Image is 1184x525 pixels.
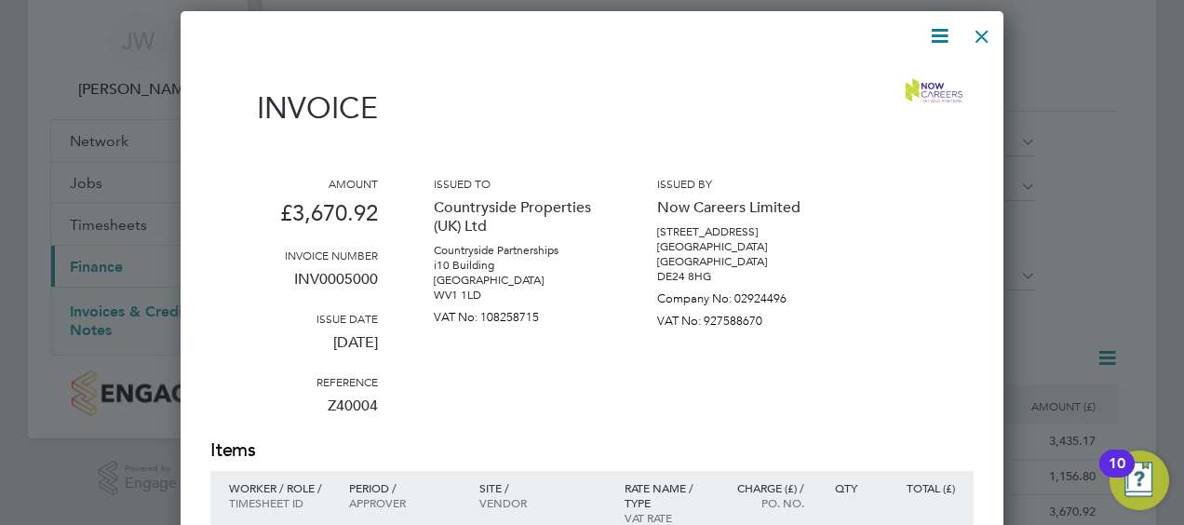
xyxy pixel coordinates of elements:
[657,269,825,284] p: DE24 8HG
[479,495,606,510] p: Vendor
[210,191,378,248] p: £3,670.92
[210,326,378,374] p: [DATE]
[210,176,378,191] h3: Amount
[210,437,974,464] h2: Items
[434,176,601,191] h3: Issued to
[229,495,330,510] p: Timesheet ID
[625,510,706,525] p: VAT rate
[210,90,378,126] h1: Invoice
[210,311,378,326] h3: Issue date
[895,62,974,118] img: nowcareers-logo-remittance.png
[349,495,460,510] p: Approver
[1110,451,1169,510] button: Open Resource Center, 10 new notifications
[876,480,955,495] p: Total (£)
[210,262,378,311] p: INV0005000
[657,306,825,329] p: VAT No: 927588670
[434,303,601,325] p: VAT No: 108258715
[434,258,601,273] p: i10 Building
[434,288,601,303] p: WV1 1LD
[657,176,825,191] h3: Issued by
[1109,464,1125,488] div: 10
[823,480,857,495] p: QTY
[657,239,825,254] p: [GEOGRAPHIC_DATA]
[349,480,460,495] p: Period /
[723,480,804,495] p: Charge (£) /
[210,374,378,389] h3: Reference
[657,224,825,239] p: [STREET_ADDRESS]
[434,191,601,243] p: Countryside Properties (UK) Ltd
[434,273,601,288] p: [GEOGRAPHIC_DATA]
[434,243,601,258] p: Countryside Partnerships
[479,480,606,495] p: Site /
[625,480,706,510] p: Rate name / type
[657,191,825,224] p: Now Careers Limited
[210,389,378,437] p: Z40004
[723,495,804,510] p: Po. No.
[657,254,825,269] p: [GEOGRAPHIC_DATA]
[229,480,330,495] p: Worker / Role /
[210,248,378,262] h3: Invoice number
[657,284,825,306] p: Company No: 02924496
